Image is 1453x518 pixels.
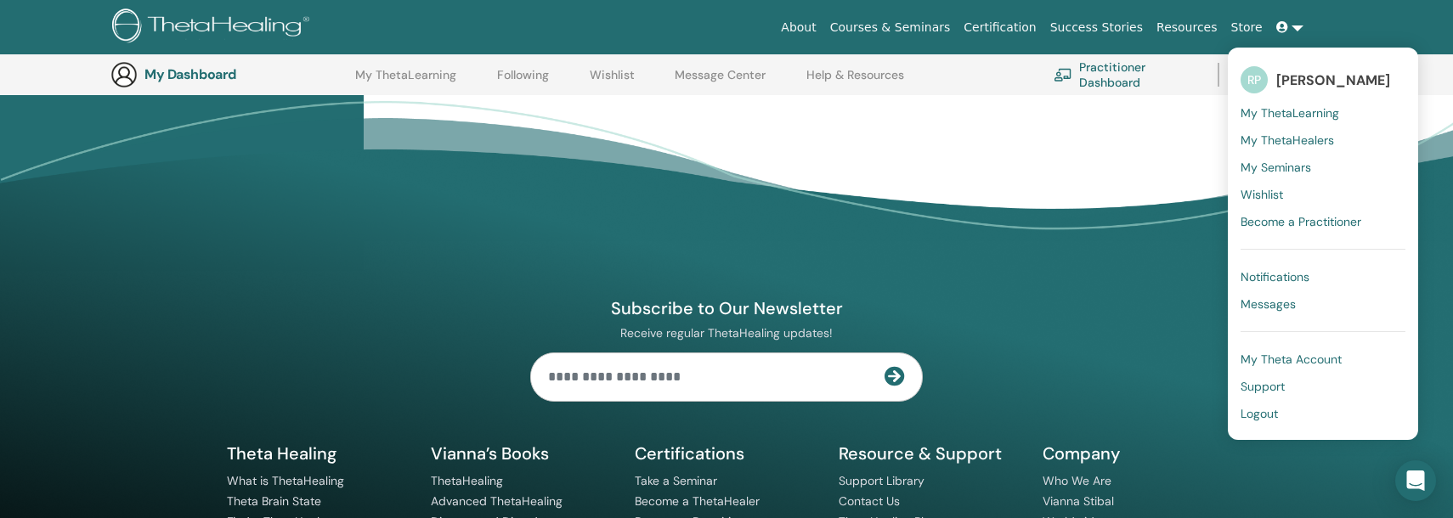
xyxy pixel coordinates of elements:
a: Logout [1241,400,1405,427]
span: My Theta Account [1241,352,1342,367]
div: Open Intercom Messenger [1395,460,1436,501]
a: Courses & Seminars [823,12,958,43]
a: My ThetaLearning [355,68,456,95]
a: Advanced ThetaHealing [431,493,563,509]
a: Become a Practitioner [1241,208,1405,235]
h5: Theta Healing [227,442,410,465]
h5: Company [1043,442,1226,465]
a: Support Library [839,473,924,488]
a: My Seminars [1241,154,1405,181]
h3: My Dashboard [144,66,314,82]
a: My ThetaLearning [1241,99,1405,127]
a: Who We Are [1043,473,1111,488]
h5: Resource & Support [839,442,1022,465]
span: Logout [1241,406,1278,421]
span: Wishlist [1241,187,1283,202]
h5: Certifications [635,442,818,465]
a: ThetaHealing [431,473,503,488]
a: Following [497,68,549,95]
a: Vianna Stibal [1043,493,1114,509]
a: Wishlist [1241,181,1405,208]
a: Certification [957,12,1043,43]
a: My Theta Account [1241,346,1405,373]
a: Contact Us [839,493,900,509]
a: Become a ThetaHealer [635,493,760,509]
span: Become a Practitioner [1241,214,1361,229]
a: Store [1224,12,1269,43]
span: Notifications [1241,269,1309,284]
span: My ThetaHealers [1241,132,1334,148]
a: My ThetaHealers [1241,127,1405,154]
a: Help & Resources [806,68,904,95]
a: Wishlist [590,68,635,95]
p: Receive regular ThetaHealing updates! [530,325,923,341]
span: RP [1241,66,1268,93]
h4: Subscribe to Our Newsletter [530,297,923,319]
a: About [774,12,823,43]
span: [PERSON_NAME] [1276,71,1390,89]
img: generic-user-icon.jpg [110,61,138,88]
a: Support [1241,373,1405,400]
a: Practitioner Dashboard [1054,56,1197,93]
a: Resources [1150,12,1224,43]
a: Success Stories [1043,12,1150,43]
a: Notifications [1241,263,1405,290]
img: logo.png [112,8,315,47]
span: My ThetaLearning [1241,105,1339,121]
img: chalkboard-teacher.svg [1054,68,1072,82]
a: Messages [1241,290,1405,318]
h5: Vianna’s Books [431,442,614,465]
span: Support [1241,379,1285,394]
a: What is ThetaHealing [227,473,344,488]
a: Message Center [675,68,766,95]
span: Messages [1241,296,1296,312]
span: My Seminars [1241,160,1311,175]
a: RP[PERSON_NAME] [1241,60,1405,99]
a: Take a Seminar [635,473,717,488]
a: Theta Brain State [227,493,321,509]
